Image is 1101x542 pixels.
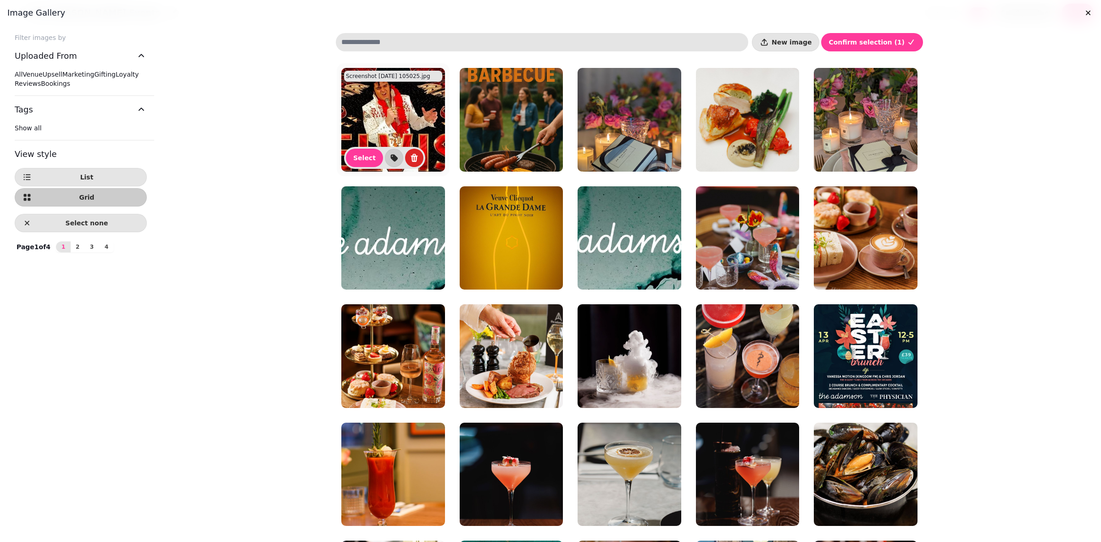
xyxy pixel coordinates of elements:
label: Filter images by [7,33,154,42]
img: Untitled design - 2025-06-06T133004.457.jpg [696,68,800,172]
div: Uploaded From [15,70,147,95]
button: Confirm selection (1) [821,33,923,51]
button: Uploaded From [15,42,147,70]
img: Screenshot 2025-05-06 150242.jpg [460,186,563,290]
button: Select none [15,214,147,232]
span: 1 [60,244,67,250]
span: Select [353,155,376,161]
img: daytime-21.jpg [696,186,800,290]
img: Hatch_AfternoonTea-0028.jpg [341,304,445,408]
button: 2 [70,241,85,252]
img: Hatch_AfternoonTea-0067.jpg [460,304,563,408]
span: Gifting [94,71,116,78]
span: Reviews [15,80,41,87]
span: New image [772,39,812,45]
button: List [15,168,147,186]
span: All [15,71,22,78]
img: Physicians_launch-0083.jpg [696,304,800,408]
img: _M3A3894.jpg [696,423,800,526]
img: Physicians_launch-0140.jpg [578,304,681,408]
button: Tags [15,96,147,123]
span: Upsell [43,71,62,78]
img: Hatch.jpg [341,423,445,526]
span: Grid [34,194,139,201]
img: WhatsApp Image 2025-03-05 at 07.13.10.jpeg [814,304,917,408]
button: 3 [84,241,99,252]
img: Screenshot 2025-08-22 105025.jpg [341,68,445,172]
button: delete [405,149,423,167]
h3: View style [15,148,147,161]
span: List [34,174,139,180]
img: Screenshot 2025-04-25 140335.jpg [578,186,681,290]
nav: Pagination [56,241,114,252]
span: 4 [103,244,110,250]
button: 4 [99,241,114,252]
img: Hatch_AfternoonTea-0022.jpg [814,186,917,290]
span: 2 [74,244,81,250]
h3: Image gallery [7,7,1094,18]
span: 3 [88,244,95,250]
img: _M3A3733.jpg [578,423,681,526]
img: adamson logo stampede.jpg [341,186,445,290]
img: Hatch_45-0030.jpg [814,423,917,526]
img: Jo Malone London Tablescaping (1) (1).jpg [578,68,681,172]
p: Screenshot [DATE] 105025.jpg [346,73,430,80]
span: Loyalty [116,71,139,78]
p: Page 1 of 4 [13,242,54,251]
span: Venue [22,71,42,78]
button: Grid [15,188,147,207]
img: Jo Malone London Tablescaping (5).jpg [814,68,917,172]
img: ChatGPT Image Aug 22, 2025, 10_25_45 AM.png [460,68,563,172]
span: Marketing [62,71,95,78]
button: 1 [56,241,71,252]
button: Select [346,149,383,167]
button: New image [752,33,819,51]
div: Tags [15,123,147,140]
span: Confirm selection ( 1 ) [829,39,905,45]
img: _M3A3827.jpg [460,423,563,526]
span: Bookings [41,80,70,87]
span: Show all [15,124,42,132]
span: Select none [34,220,139,226]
